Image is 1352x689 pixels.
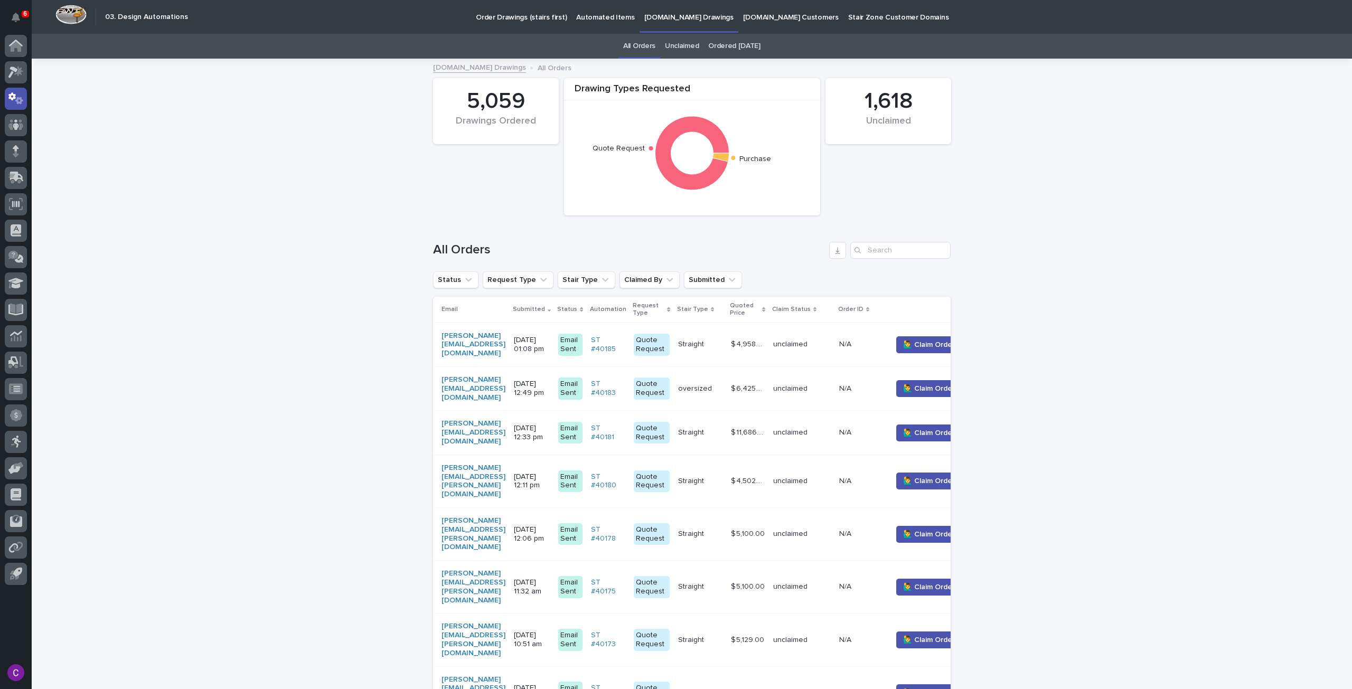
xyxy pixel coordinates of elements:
[5,662,27,684] button: users-avatar
[538,61,571,73] p: All Orders
[591,336,625,354] a: ST #40185
[558,334,582,356] div: Email Sent
[730,300,760,319] p: Quoted Price
[514,424,550,442] p: [DATE] 12:33 pm
[773,530,831,539] p: unclaimed
[903,476,955,486] span: 🙋‍♂️ Claim Order
[739,156,771,163] text: Purchase
[442,332,505,358] a: [PERSON_NAME][EMAIL_ADDRESS][DOMAIN_NAME]
[896,380,962,397] button: 🙋‍♂️ Claim Order
[772,304,811,315] p: Claim Status
[839,527,853,539] p: N/A
[678,527,706,539] p: Straight
[442,304,458,315] p: Email
[558,422,582,444] div: Email Sent
[839,382,853,393] p: N/A
[896,336,962,353] button: 🙋‍♂️ Claim Order
[731,580,767,591] p: $ 5,100.00
[619,271,680,288] button: Claimed By
[773,340,831,349] p: unclaimed
[433,455,982,507] tr: [PERSON_NAME][EMAIL_ADDRESS][PERSON_NAME][DOMAIN_NAME] [DATE] 12:11 pmEmail SentST #40180 Quote R...
[633,300,665,319] p: Request Type
[843,116,933,138] div: Unclaimed
[731,527,767,539] p: $ 5,100.00
[433,507,982,560] tr: [PERSON_NAME][EMAIL_ADDRESS][PERSON_NAME][DOMAIN_NAME] [DATE] 12:06 pmEmail SentST #40178 Quote R...
[433,242,825,258] h1: All Orders
[623,34,655,59] a: All Orders
[442,419,505,446] a: [PERSON_NAME][EMAIL_ADDRESS][DOMAIN_NAME]
[483,271,553,288] button: Request Type
[731,634,766,645] p: $ 5,129.00
[896,579,962,596] button: 🙋‍♂️ Claim Order
[903,428,955,438] span: 🙋‍♂️ Claim Order
[850,242,951,259] input: Search
[558,576,582,598] div: Email Sent
[442,622,505,657] a: [PERSON_NAME][EMAIL_ADDRESS][PERSON_NAME][DOMAIN_NAME]
[591,631,625,649] a: ST #40173
[634,377,670,400] div: Quote Request
[773,428,831,437] p: unclaimed
[591,424,625,442] a: ST #40181
[708,34,760,59] a: Ordered [DATE]
[678,382,714,393] p: oversized
[773,384,831,393] p: unclaimed
[839,580,853,591] p: N/A
[773,477,831,486] p: unclaimed
[558,271,615,288] button: Stair Type
[433,323,982,366] tr: [PERSON_NAME][EMAIL_ADDRESS][DOMAIN_NAME] [DATE] 01:08 pmEmail SentST #40185 Quote RequestStraigh...
[433,411,982,455] tr: [PERSON_NAME][EMAIL_ADDRESS][DOMAIN_NAME] [DATE] 12:33 pmEmail SentST #40181 Quote RequestStraigh...
[433,561,982,614] tr: [PERSON_NAME][EMAIL_ADDRESS][PERSON_NAME][DOMAIN_NAME] [DATE] 11:32 amEmail SentST #40175 Quote R...
[513,304,545,315] p: Submitted
[731,426,767,437] p: $ 11,686.00
[558,470,582,493] div: Email Sent
[634,576,670,598] div: Quote Request
[514,525,550,543] p: [DATE] 12:06 pm
[678,634,706,645] p: Straight
[591,380,625,398] a: ST #40183
[903,383,955,394] span: 🙋‍♂️ Claim Order
[564,83,820,101] div: Drawing Types Requested
[451,88,541,115] div: 5,059
[684,271,742,288] button: Submitted
[591,578,625,596] a: ST #40175
[558,377,582,400] div: Email Sent
[839,426,853,437] p: N/A
[896,473,962,489] button: 🙋‍♂️ Claim Order
[442,569,505,605] a: [PERSON_NAME][EMAIL_ADDRESS][PERSON_NAME][DOMAIN_NAME]
[13,13,27,30] div: Notifications6
[558,629,582,651] div: Email Sent
[896,526,962,543] button: 🙋‍♂️ Claim Order
[903,529,955,540] span: 🙋‍♂️ Claim Order
[839,338,853,349] p: N/A
[678,475,706,486] p: Straight
[731,475,767,486] p: $ 4,502.00
[451,116,541,138] div: Drawings Ordered
[903,582,955,592] span: 🙋‍♂️ Claim Order
[514,336,550,354] p: [DATE] 01:08 pm
[634,334,670,356] div: Quote Request
[903,635,955,645] span: 🙋‍♂️ Claim Order
[590,304,626,315] p: Automation
[634,629,670,651] div: Quote Request
[634,422,670,444] div: Quote Request
[903,339,955,350] span: 🙋‍♂️ Claim Order
[839,634,853,645] p: N/A
[678,338,706,349] p: Straight
[433,614,982,666] tr: [PERSON_NAME][EMAIL_ADDRESS][PERSON_NAME][DOMAIN_NAME] [DATE] 10:51 amEmail SentST #40173 Quote R...
[773,636,831,645] p: unclaimed
[433,61,526,73] a: [DOMAIN_NAME] Drawings
[5,6,27,29] button: Notifications
[593,145,645,152] text: Quote Request
[442,516,505,552] a: [PERSON_NAME][EMAIL_ADDRESS][PERSON_NAME][DOMAIN_NAME]
[514,473,550,490] p: [DATE] 12:11 pm
[23,10,27,17] p: 6
[678,580,706,591] p: Straight
[433,271,478,288] button: Status
[514,578,550,596] p: [DATE] 11:32 am
[514,631,550,649] p: [DATE] 10:51 am
[558,523,582,545] div: Email Sent
[773,582,831,591] p: unclaimed
[896,424,962,441] button: 🙋‍♂️ Claim Order
[665,34,699,59] a: Unclaimed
